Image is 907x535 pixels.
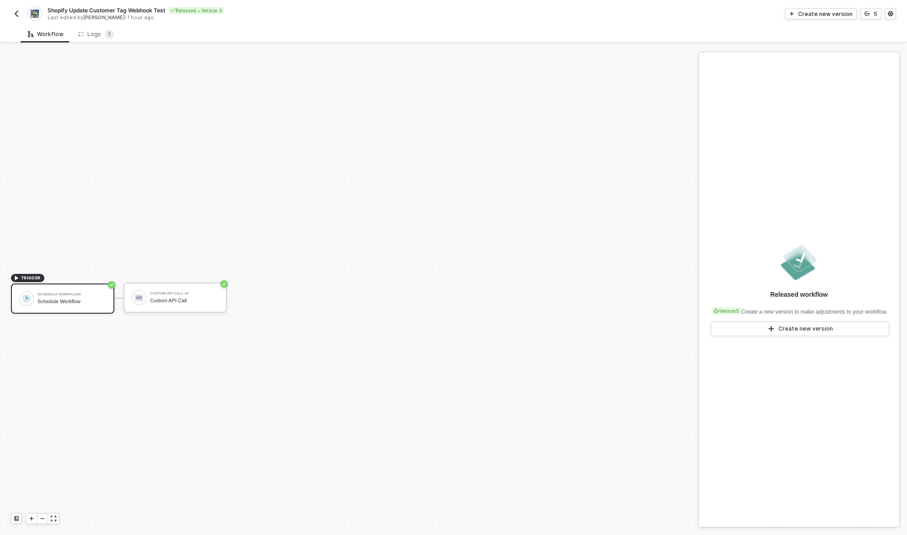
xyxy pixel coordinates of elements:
[150,298,219,304] div: Custom API Call
[108,281,115,289] span: icon-success-page
[888,11,893,16] span: icon-settings
[31,10,38,18] img: integration-icon
[14,275,19,281] span: icon-play
[78,30,114,39] div: Logs
[21,274,41,282] span: TRIGGER
[150,292,219,295] div: Custom API Call #4
[711,321,889,336] button: Create new version
[48,6,165,14] span: Shopify Update Customer Tag Webhook Test
[22,294,31,303] img: icon
[874,10,877,18] div: 5
[13,10,20,17] img: back
[714,308,719,314] span: icon-versioning
[135,294,143,302] img: icon
[789,11,794,16] span: icon-play
[28,31,64,38] div: Workflow
[29,516,34,521] span: icon-play
[710,303,887,316] div: Create a new version to make adjustments to your workflow.
[785,8,857,19] button: Create new version
[38,299,106,305] div: Schedule Workflow
[779,242,819,283] img: released.png
[169,7,224,14] div: Released • Version 5
[770,290,828,299] div: Released workflow
[767,325,775,332] span: icon-play
[798,10,853,18] div: Create new version
[864,11,870,16] span: icon-versioning
[38,293,106,296] div: Schedule Workflow
[48,14,453,21] div: Last edited by - 1 hour ago
[220,280,228,288] span: icon-success-page
[108,31,111,37] span: 1
[860,8,881,19] button: 5
[712,307,741,315] div: Version 5
[40,516,45,521] span: icon-minus
[778,325,833,332] div: Create new version
[83,14,125,21] span: [PERSON_NAME]
[51,516,56,521] span: icon-expand
[11,8,22,19] button: back
[105,30,114,39] sup: 1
